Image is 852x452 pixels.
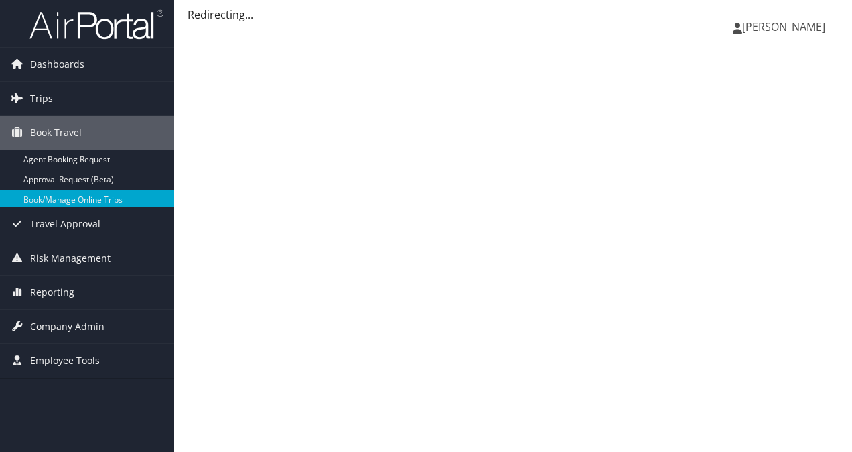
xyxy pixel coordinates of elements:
[30,310,104,343] span: Company Admin
[29,9,163,40] img: airportal-logo.png
[733,7,839,47] a: [PERSON_NAME]
[30,116,82,150] span: Book Travel
[30,82,53,115] span: Trips
[30,241,111,275] span: Risk Management
[30,207,100,241] span: Travel Approval
[30,48,84,81] span: Dashboards
[30,276,74,309] span: Reporting
[30,344,100,378] span: Employee Tools
[188,7,839,23] div: Redirecting...
[742,19,825,34] span: [PERSON_NAME]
